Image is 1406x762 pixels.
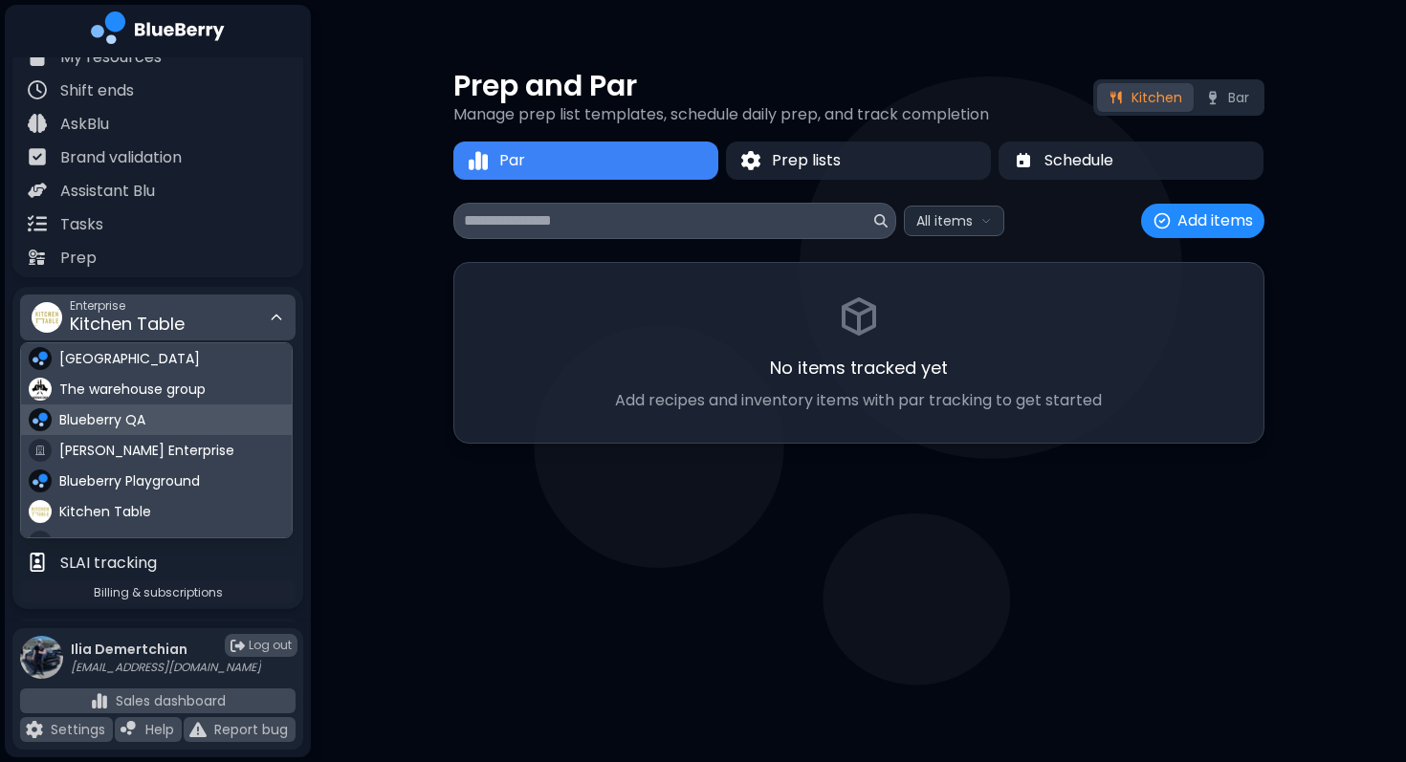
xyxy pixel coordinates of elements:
img: file icon [28,47,47,66]
img: company thumbnail [29,347,52,370]
p: Settings [51,721,105,738]
h1: Prep and Par [453,69,989,103]
img: company thumbnail [29,408,52,431]
img: file icon [28,214,47,233]
span: Par [499,149,525,172]
img: file icon [121,721,138,738]
img: Prep lists [741,151,760,171]
img: file icon [28,147,47,166]
span: [PERSON_NAME] Enterprise [59,442,234,459]
button: All items [904,206,1004,236]
p: Sales dashboard [116,692,226,709]
p: Ilia Demertchian [71,641,261,658]
p: Report bug [214,721,288,738]
button: Kitchen [1097,83,1194,112]
img: file icon [28,114,47,133]
img: Par [469,150,488,172]
button: ParPar [453,142,718,180]
p: Prep [60,247,97,270]
img: file icon [28,248,47,267]
img: company thumbnail [29,378,52,401]
span: Kitchen Table [59,503,151,520]
img: Schedule [1014,151,1033,170]
button: Add items [1141,204,1264,238]
span: [GEOGRAPHIC_DATA] [59,350,200,367]
button: Bar [1194,83,1261,112]
span: Enterprise [70,298,185,314]
button: ScheduleSchedule [999,142,1263,180]
img: file icon [28,80,47,99]
p: My resources [60,46,162,69]
p: AskBlu [60,113,109,136]
img: file icon [28,553,47,572]
span: All items [916,212,973,229]
img: company thumbnail [29,500,52,523]
img: search icon [874,214,888,228]
img: company thumbnail [29,469,52,492]
p: Add recipes and inventory items with par tracking to get started [485,389,1233,412]
img: file icon [91,692,108,709]
button: Prep listsPrep lists [726,142,991,180]
p: SLAI tracking [60,552,157,575]
img: file icon [28,181,47,200]
span: The warehouse group [59,381,206,398]
p: Manage prep list templates, schedule daily prep, and track completion [453,103,989,126]
h3: No items tracked yet [485,355,1233,381]
span: Log out [249,638,292,653]
span: Blueberry QA [59,411,145,428]
img: profile photo [20,636,63,679]
p: Tasks [60,213,103,236]
p: Brand validation [60,146,182,169]
img: company thumbnail [32,302,62,333]
p: Help [145,721,174,738]
a: Billing & subscriptions [20,580,296,603]
span: ILG Law [59,533,107,551]
span: Blueberry Playground [59,472,200,490]
span: Kitchen Table [70,312,185,336]
p: Assistant Blu [60,180,155,203]
p: Shift ends [60,79,134,102]
img: file icon [26,721,43,738]
img: file icon [189,721,207,738]
span: Billing & subscriptions [94,584,223,600]
img: company logo [91,11,225,51]
p: [EMAIL_ADDRESS][DOMAIN_NAME] [71,660,261,675]
span: Prep lists [772,149,841,172]
img: logout [231,639,245,653]
span: Schedule [1044,149,1113,172]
